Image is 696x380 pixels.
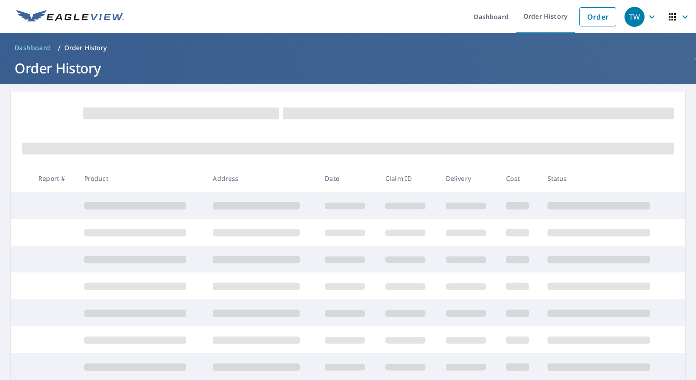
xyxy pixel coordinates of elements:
[579,7,616,26] a: Order
[11,59,685,77] h1: Order History
[540,165,669,192] th: Status
[317,165,378,192] th: Date
[58,42,61,53] li: /
[378,165,439,192] th: Claim ID
[11,41,54,55] a: Dashboard
[15,43,51,52] span: Dashboard
[624,7,645,27] div: TW
[31,165,77,192] th: Report #
[205,165,317,192] th: Address
[64,43,107,52] p: Order History
[77,165,206,192] th: Product
[499,165,540,192] th: Cost
[16,10,124,24] img: EV Logo
[439,165,499,192] th: Delivery
[11,41,685,55] nav: breadcrumb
